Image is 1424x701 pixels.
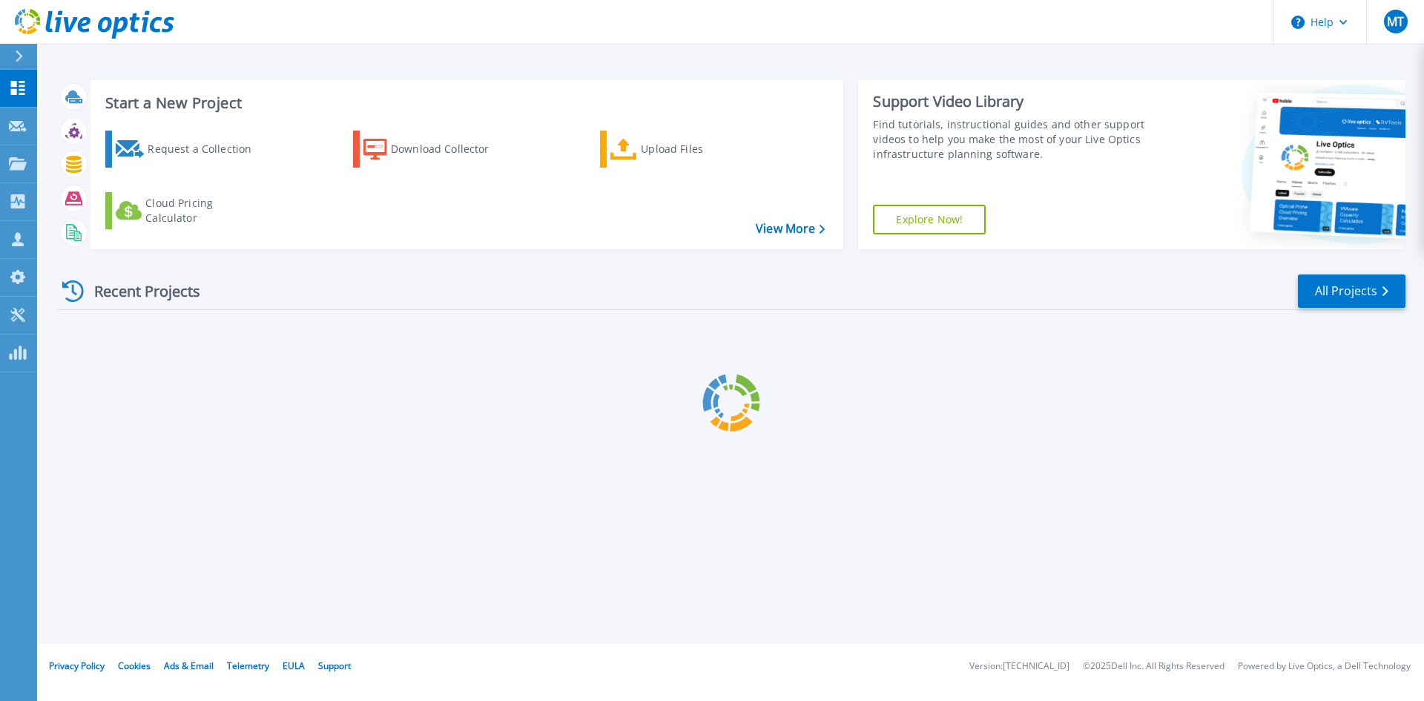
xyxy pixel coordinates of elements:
a: Cloud Pricing Calculator [105,192,271,229]
li: Version: [TECHNICAL_ID] [969,662,1069,671]
div: Upload Files [641,134,759,164]
a: Telemetry [227,659,269,672]
a: Cookies [118,659,151,672]
div: Cloud Pricing Calculator [145,196,264,226]
a: Upload Files [600,131,765,168]
a: Support [318,659,351,672]
li: Powered by Live Optics, a Dell Technology [1238,662,1411,671]
a: View More [756,222,825,236]
a: Ads & Email [164,659,214,672]
div: Recent Projects [57,273,220,309]
a: Request a Collection [105,131,271,168]
h3: Start a New Project [105,95,825,111]
div: Find tutorials, instructional guides and other support videos to help you make the most of your L... [873,117,1152,162]
a: All Projects [1298,274,1405,308]
div: Request a Collection [148,134,266,164]
a: EULA [283,659,305,672]
a: Privacy Policy [49,659,105,672]
div: Download Collector [391,134,510,164]
a: Download Collector [353,131,518,168]
span: MT [1387,16,1404,27]
div: Support Video Library [873,92,1152,111]
li: © 2025 Dell Inc. All Rights Reserved [1083,662,1224,671]
a: Explore Now! [873,205,986,234]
